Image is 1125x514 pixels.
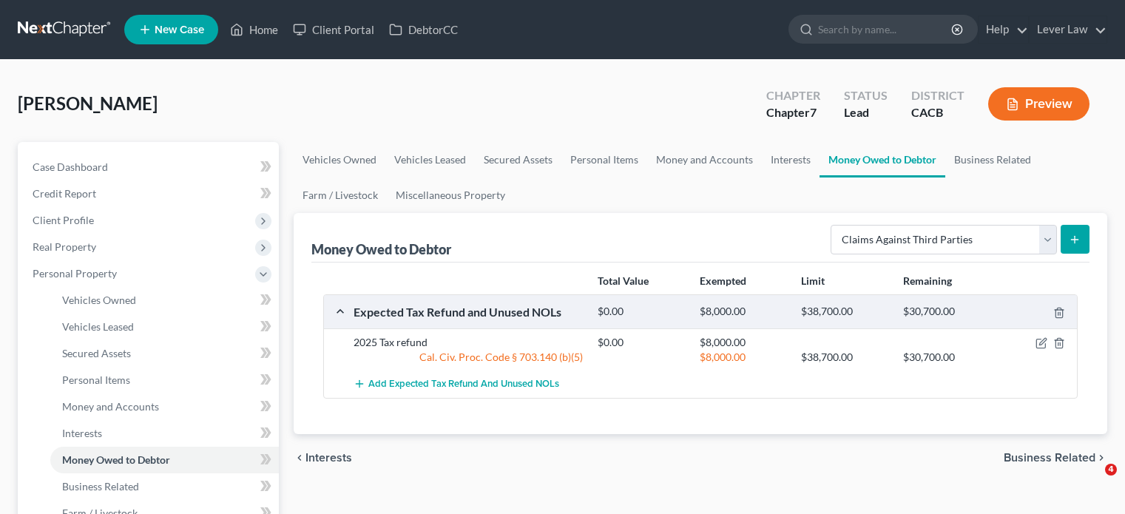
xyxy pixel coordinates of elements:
[387,177,514,213] a: Miscellaneous Property
[903,274,952,287] strong: Remaining
[794,305,895,319] div: $38,700.00
[311,240,454,258] div: Money Owed to Debtor
[50,367,279,393] a: Personal Items
[1004,452,1095,464] span: Business Related
[1095,452,1107,464] i: chevron_right
[346,350,590,365] div: Cal. Civ. Proc. Code § 703.140 (b)(5)
[766,87,820,104] div: Chapter
[294,177,387,213] a: Farm / Livestock
[62,453,170,466] span: Money Owed to Debtor
[475,142,561,177] a: Secured Assets
[988,87,1089,121] button: Preview
[794,350,895,365] div: $38,700.00
[18,92,158,114] span: [PERSON_NAME]
[801,274,825,287] strong: Limit
[590,305,692,319] div: $0.00
[21,154,279,180] a: Case Dashboard
[33,160,108,173] span: Case Dashboard
[820,142,945,177] a: Money Owed to Debtor
[762,142,820,177] a: Interests
[382,16,465,43] a: DebtorCC
[50,473,279,500] a: Business Related
[911,104,964,121] div: CACB
[62,347,131,359] span: Secured Assets
[50,447,279,473] a: Money Owed to Debtor
[294,452,352,464] button: chevron_left Interests
[155,24,204,35] span: New Case
[1105,464,1117,476] span: 4
[62,427,102,439] span: Interests
[346,335,590,350] div: 2025 Tax refund
[896,305,997,319] div: $30,700.00
[294,452,305,464] i: chevron_left
[50,393,279,420] a: Money and Accounts
[50,287,279,314] a: Vehicles Owned
[33,187,96,200] span: Credit Report
[21,180,279,207] a: Credit Report
[692,305,794,319] div: $8,000.00
[1030,16,1107,43] a: Lever Law
[346,304,590,319] div: Expected Tax Refund and Unused NOLs
[62,320,134,333] span: Vehicles Leased
[294,142,385,177] a: Vehicles Owned
[598,274,649,287] strong: Total Value
[50,340,279,367] a: Secured Assets
[50,314,279,340] a: Vehicles Leased
[50,420,279,447] a: Interests
[62,480,139,493] span: Business Related
[33,267,117,280] span: Personal Property
[590,335,692,350] div: $0.00
[810,105,817,119] span: 7
[647,142,762,177] a: Money and Accounts
[561,142,647,177] a: Personal Items
[368,379,559,390] span: Add Expected Tax Refund and Unused NOLs
[385,142,475,177] a: Vehicles Leased
[286,16,382,43] a: Client Portal
[62,400,159,413] span: Money and Accounts
[700,274,746,287] strong: Exempted
[1004,452,1107,464] button: Business Related chevron_right
[896,350,997,365] div: $30,700.00
[945,142,1040,177] a: Business Related
[818,16,953,43] input: Search by name...
[33,214,94,226] span: Client Profile
[692,350,794,365] div: $8,000.00
[766,104,820,121] div: Chapter
[979,16,1028,43] a: Help
[223,16,286,43] a: Home
[692,335,794,350] div: $8,000.00
[305,452,352,464] span: Interests
[844,87,888,104] div: Status
[844,104,888,121] div: Lead
[62,373,130,386] span: Personal Items
[62,294,136,306] span: Vehicles Owned
[911,87,964,104] div: District
[354,371,559,398] button: Add Expected Tax Refund and Unused NOLs
[33,240,96,253] span: Real Property
[1075,464,1110,499] iframe: Intercom live chat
